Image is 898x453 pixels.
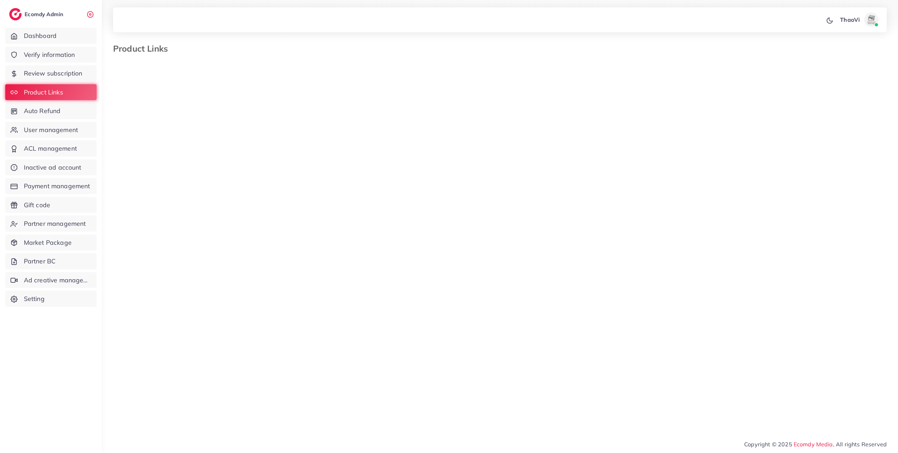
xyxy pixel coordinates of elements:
h2: Ecomdy Admin [25,11,65,18]
a: Gift code [5,197,97,213]
a: Dashboard [5,28,97,44]
a: logoEcomdy Admin [9,8,65,20]
a: Partner BC [5,253,97,269]
p: ThaoVi [840,15,860,24]
span: ACL management [24,144,77,153]
span: Market Package [24,238,72,247]
a: Partner management [5,216,97,232]
a: Setting [5,291,97,307]
a: Product Links [5,84,97,100]
span: Dashboard [24,31,57,40]
h3: Product Links [113,44,173,54]
a: Payment management [5,178,97,194]
span: Payment management [24,182,90,191]
a: Review subscription [5,65,97,81]
span: Review subscription [24,69,83,78]
img: avatar [864,13,878,27]
span: Ad creative management [24,276,91,285]
span: Partner management [24,219,86,228]
a: Market Package [5,235,97,251]
a: Inactive ad account [5,159,97,176]
a: ThaoViavatar [836,13,881,27]
span: Verify information [24,50,75,59]
span: Gift code [24,201,50,210]
span: Copyright © 2025 [744,440,887,448]
span: User management [24,125,78,134]
span: Partner BC [24,257,56,266]
a: Ecomdy Media [794,441,833,448]
a: Auto Refund [5,103,97,119]
span: , All rights Reserved [833,440,887,448]
a: Verify information [5,47,97,63]
span: Inactive ad account [24,163,81,172]
a: User management [5,122,97,138]
img: logo [9,8,22,20]
span: Product Links [24,88,63,97]
a: ACL management [5,140,97,157]
span: Auto Refund [24,106,61,116]
span: Setting [24,294,45,303]
a: Ad creative management [5,272,97,288]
